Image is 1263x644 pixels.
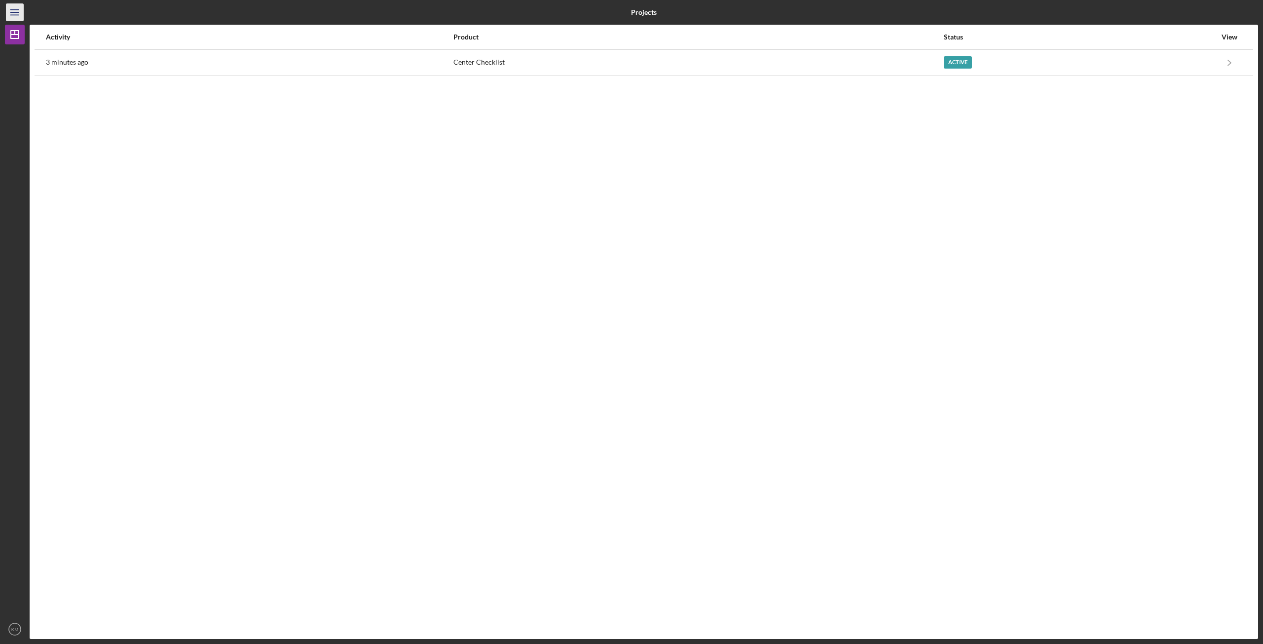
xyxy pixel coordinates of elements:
[944,33,1216,41] div: Status
[1217,33,1242,41] div: View
[11,627,18,632] text: KM
[46,33,452,41] div: Activity
[453,50,943,75] div: Center Checklist
[453,33,943,41] div: Product
[631,8,657,16] b: Projects
[46,58,88,66] time: 2025-09-15 23:50
[944,56,972,69] div: Active
[5,619,25,639] button: KM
